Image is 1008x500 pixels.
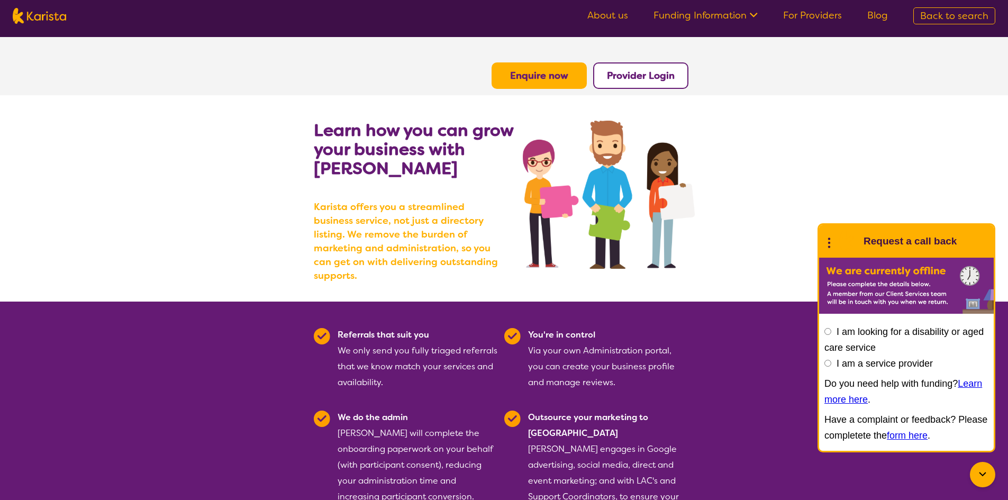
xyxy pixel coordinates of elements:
div: Via your own Administration portal, you can create your business profile and manage reviews. [528,327,688,390]
button: Enquire now [492,62,587,89]
p: Have a complaint or feedback? Please completete the . [824,412,988,443]
a: About us [587,9,628,22]
b: Referrals that suit you [338,329,429,340]
b: Karista offers you a streamlined business service, not just a directory listing. We remove the bu... [314,200,504,283]
a: Funding Information [653,9,758,22]
img: Karista logo [13,8,66,24]
img: Tick [314,411,330,427]
label: I am a service provider [837,358,933,369]
img: Tick [504,328,521,344]
button: Provider Login [593,62,688,89]
img: Karista [836,231,857,252]
b: Learn how you can grow your business with [PERSON_NAME] [314,119,513,179]
a: Provider Login [607,69,675,82]
h1: Request a call back [864,233,957,249]
b: You're in control [528,329,595,340]
a: Enquire now [510,69,568,82]
img: Tick [504,411,521,427]
span: Back to search [920,10,988,22]
b: Outsource your marketing to [GEOGRAPHIC_DATA] [528,412,648,439]
p: Do you need help with funding? . [824,376,988,407]
label: I am looking for a disability or aged care service [824,326,984,353]
img: grow your business with Karista [523,121,694,269]
div: We only send you fully triaged referrals that we know match your services and availability. [338,327,498,390]
img: Tick [314,328,330,344]
img: Karista offline chat form to request call back [819,258,994,314]
b: We do the admin [338,412,408,423]
a: Back to search [913,7,995,24]
a: Blog [867,9,888,22]
a: form here [887,430,928,441]
a: For Providers [783,9,842,22]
